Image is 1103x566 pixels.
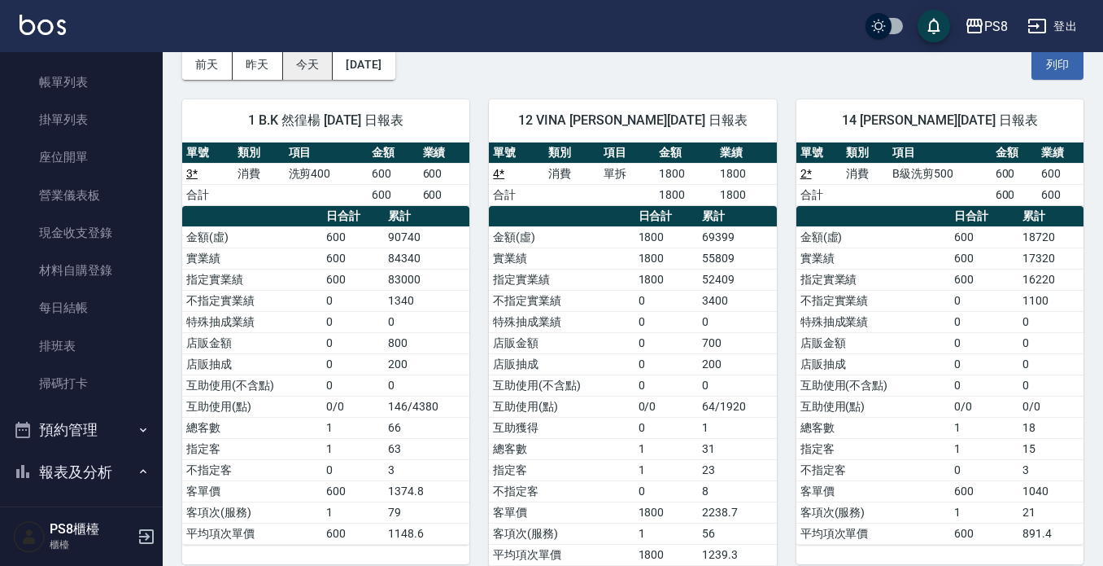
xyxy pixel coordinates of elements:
[1037,143,1083,164] th: 業績
[992,143,1038,164] th: 金額
[796,143,843,164] th: 單號
[7,289,156,327] a: 每日結帳
[796,502,951,523] td: 客項次(服務)
[283,50,334,80] button: 今天
[7,327,156,365] a: 排班表
[950,290,1018,311] td: 0
[384,332,469,353] td: 800
[655,184,716,205] td: 1800
[489,290,634,311] td: 不指定實業績
[796,184,843,205] td: 合計
[1018,396,1083,417] td: 0/0
[698,375,777,396] td: 0
[322,269,384,290] td: 600
[698,353,777,375] td: 200
[950,226,1018,248] td: 600
[1018,226,1083,248] td: 18720
[1018,523,1083,544] td: 891.4
[7,214,156,252] a: 現金收支登錄
[489,184,544,205] td: 合計
[1037,163,1083,184] td: 600
[634,311,699,332] td: 0
[984,16,1008,37] div: PS8
[322,417,384,438] td: 1
[796,269,951,290] td: 指定實業績
[182,184,233,205] td: 合計
[368,163,419,184] td: 600
[322,523,384,544] td: 600
[796,353,951,375] td: 店販抽成
[182,523,322,544] td: 平均項次單價
[182,290,322,311] td: 不指定實業績
[1018,290,1083,311] td: 1100
[384,269,469,290] td: 83000
[796,396,951,417] td: 互助使用(點)
[634,523,699,544] td: 1
[634,375,699,396] td: 0
[796,438,951,459] td: 指定客
[489,502,634,523] td: 客單價
[796,523,951,544] td: 平均項次單價
[634,290,699,311] td: 0
[1018,311,1083,332] td: 0
[698,396,777,417] td: 64/1920
[950,523,1018,544] td: 600
[634,438,699,459] td: 1
[599,143,655,164] th: 項目
[796,417,951,438] td: 總客數
[322,332,384,353] td: 0
[384,417,469,438] td: 66
[7,64,156,101] a: 帳單列表
[322,375,384,396] td: 0
[50,521,133,537] h5: PS8櫃檯
[419,163,470,184] td: 600
[950,502,1018,523] td: 1
[7,499,156,537] a: 報表目錄
[888,143,992,164] th: 項目
[489,226,634,248] td: 金額(虛)
[322,248,384,269] td: 600
[285,143,368,164] th: 項目
[634,248,699,269] td: 1800
[655,143,716,164] th: 金額
[13,520,46,553] img: Person
[489,459,634,480] td: 指定客
[322,438,384,459] td: 1
[7,138,156,176] a: 座位開單
[489,311,634,332] td: 特殊抽成業績
[1037,184,1083,205] td: 600
[1021,11,1083,42] button: 登出
[322,226,384,248] td: 600
[7,252,156,289] a: 材料自購登錄
[384,523,469,544] td: 1148.6
[1018,248,1083,269] td: 17320
[698,332,777,353] td: 700
[796,332,951,353] td: 店販金額
[182,143,233,164] th: 單號
[7,177,156,214] a: 營業儀表板
[182,396,322,417] td: 互助使用(點)
[698,311,777,332] td: 0
[918,10,950,42] button: save
[634,459,699,480] td: 1
[1018,332,1083,353] td: 0
[634,502,699,523] td: 1800
[796,459,951,480] td: 不指定客
[182,459,322,480] td: 不指定客
[508,112,756,129] span: 12 VINA [PERSON_NAME][DATE] 日報表
[544,163,599,184] td: 消費
[419,143,470,164] th: 業績
[1018,438,1083,459] td: 15
[950,396,1018,417] td: 0/0
[322,502,384,523] td: 1
[888,163,992,184] td: B級洗剪500
[384,502,469,523] td: 79
[698,226,777,248] td: 69399
[489,248,634,269] td: 實業績
[698,523,777,544] td: 56
[333,50,395,80] button: [DATE]
[698,248,777,269] td: 55809
[716,184,777,205] td: 1800
[796,290,951,311] td: 不指定實業績
[992,163,1038,184] td: 600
